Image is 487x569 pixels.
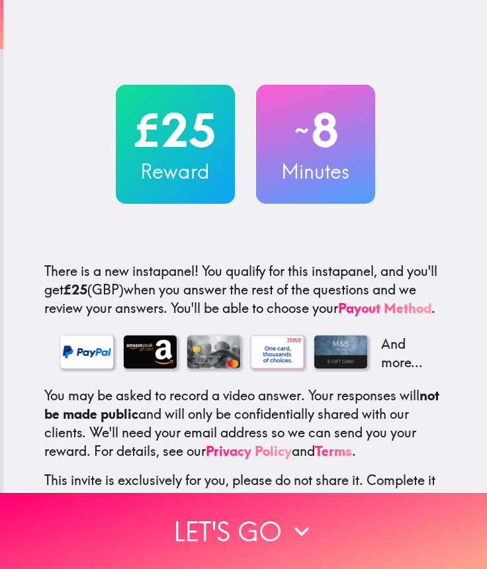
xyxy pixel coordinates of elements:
[44,387,439,422] b: not be made public
[292,110,311,150] span: ~
[206,443,292,459] a: Privacy Policy
[315,443,352,459] a: Terms
[64,281,87,298] b: £25
[256,103,375,157] h2: 8
[116,157,235,185] h3: Reward
[116,103,235,157] h2: £25
[378,335,431,372] p: And more...
[256,157,375,185] h3: Minutes
[338,300,431,316] a: Payout Method
[44,386,447,460] p: You may be asked to record a video answer. Your responses will and will only be confidentially sh...
[44,471,447,508] p: This invite is exclusively for you, please do not share it. Complete it soon because spots are li...
[44,262,447,318] p: You qualify for this instapanel, and you'll get (GBP) when you answer the rest of the questions a...
[44,263,199,279] span: There is a new instapanel!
